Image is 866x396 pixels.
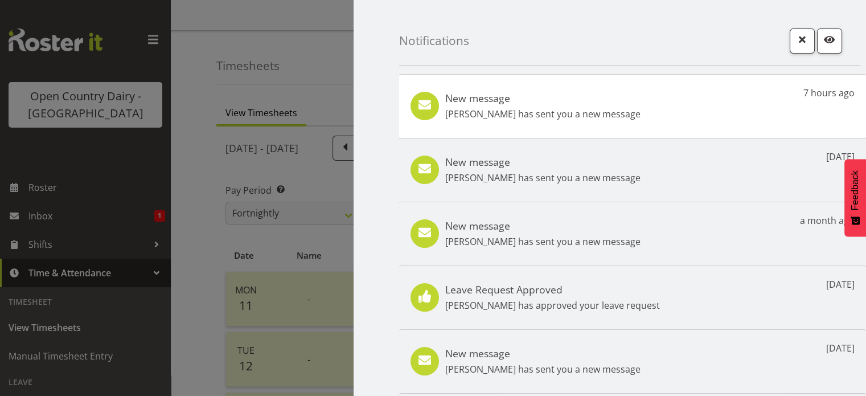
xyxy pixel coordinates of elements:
[445,235,641,248] p: [PERSON_NAME] has sent you a new message
[445,107,641,121] p: [PERSON_NAME] has sent you a new message
[826,150,855,164] p: [DATE]
[445,347,641,360] h5: New message
[844,159,866,236] button: Feedback - Show survey
[445,171,641,185] p: [PERSON_NAME] has sent you a new message
[800,214,855,227] p: a month ago
[445,283,660,296] h5: Leave Request Approved
[790,28,815,54] button: Close
[445,219,641,232] h5: New message
[399,34,469,47] h4: Notifications
[817,28,842,54] button: Mark as read
[850,170,860,210] span: Feedback
[445,156,641,168] h5: New message
[445,362,641,376] p: [PERSON_NAME] has sent you a new message
[803,86,855,100] p: 7 hours ago
[826,341,855,355] p: [DATE]
[445,92,641,104] h5: New message
[826,277,855,291] p: [DATE]
[445,299,660,312] p: [PERSON_NAME] has approved your leave request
